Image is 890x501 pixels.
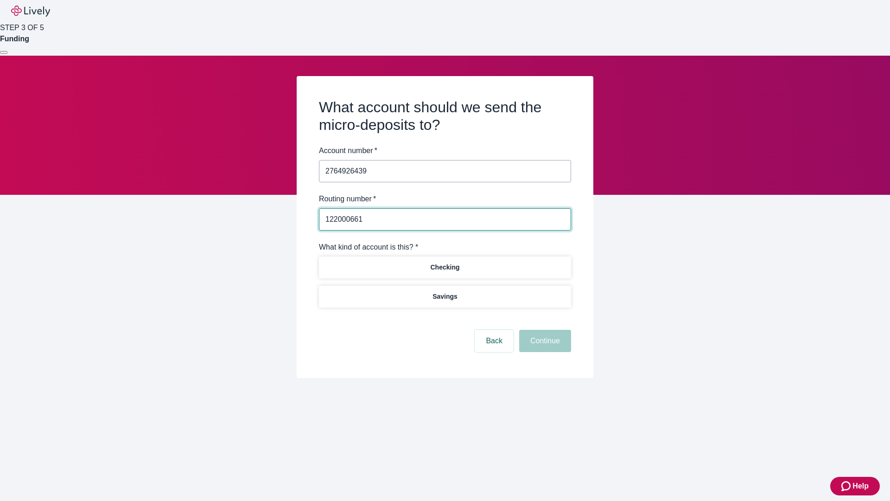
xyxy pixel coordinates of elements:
p: Savings [432,292,458,302]
span: Help [852,481,869,492]
button: Zendesk support iconHelp [830,477,880,495]
label: What kind of account is this? * [319,242,418,253]
label: Account number [319,145,377,156]
button: Savings [319,286,571,308]
img: Lively [11,6,50,17]
button: Back [475,330,514,352]
p: Checking [430,263,459,272]
svg: Zendesk support icon [841,481,852,492]
label: Routing number [319,193,376,205]
button: Checking [319,257,571,278]
h2: What account should we send the micro-deposits to? [319,98,571,134]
